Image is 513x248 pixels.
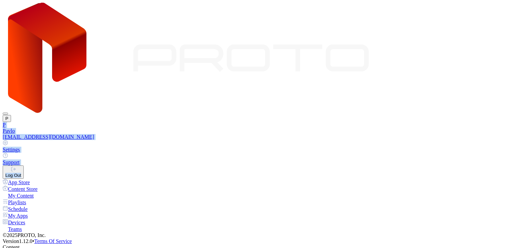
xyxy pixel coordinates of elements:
[3,232,510,238] div: © 2025 PROTO, Inc.
[3,238,34,244] span: Version 1.12.0 •
[3,199,510,206] a: Playlists
[3,159,510,165] div: Support
[3,226,510,232] a: Teams
[3,122,510,128] div: P
[3,140,510,153] a: Settings
[3,122,510,140] a: PPavlo[EMAIL_ADDRESS][DOMAIN_NAME]
[3,185,510,192] a: Content Store
[3,192,510,199] a: My Content
[3,115,11,122] button: P
[3,128,510,134] div: Pavlo
[3,153,510,165] a: Support
[3,165,24,179] button: Log Out
[3,219,510,226] a: Devices
[3,212,510,219] a: My Apps
[3,134,510,140] div: [EMAIL_ADDRESS][DOMAIN_NAME]
[34,238,72,244] a: Terms Of Service
[3,206,510,212] a: Schedule
[3,147,510,153] div: Settings
[3,179,510,185] a: App Store
[5,173,21,178] div: Log Out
